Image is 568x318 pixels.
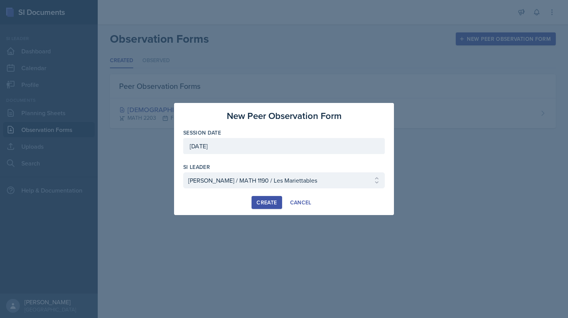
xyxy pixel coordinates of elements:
[252,196,282,209] button: Create
[183,129,221,137] label: Session Date
[257,199,277,206] div: Create
[285,196,316,209] button: Cancel
[183,163,210,171] label: si leader
[290,199,311,206] div: Cancel
[227,109,342,123] h3: New Peer Observation Form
